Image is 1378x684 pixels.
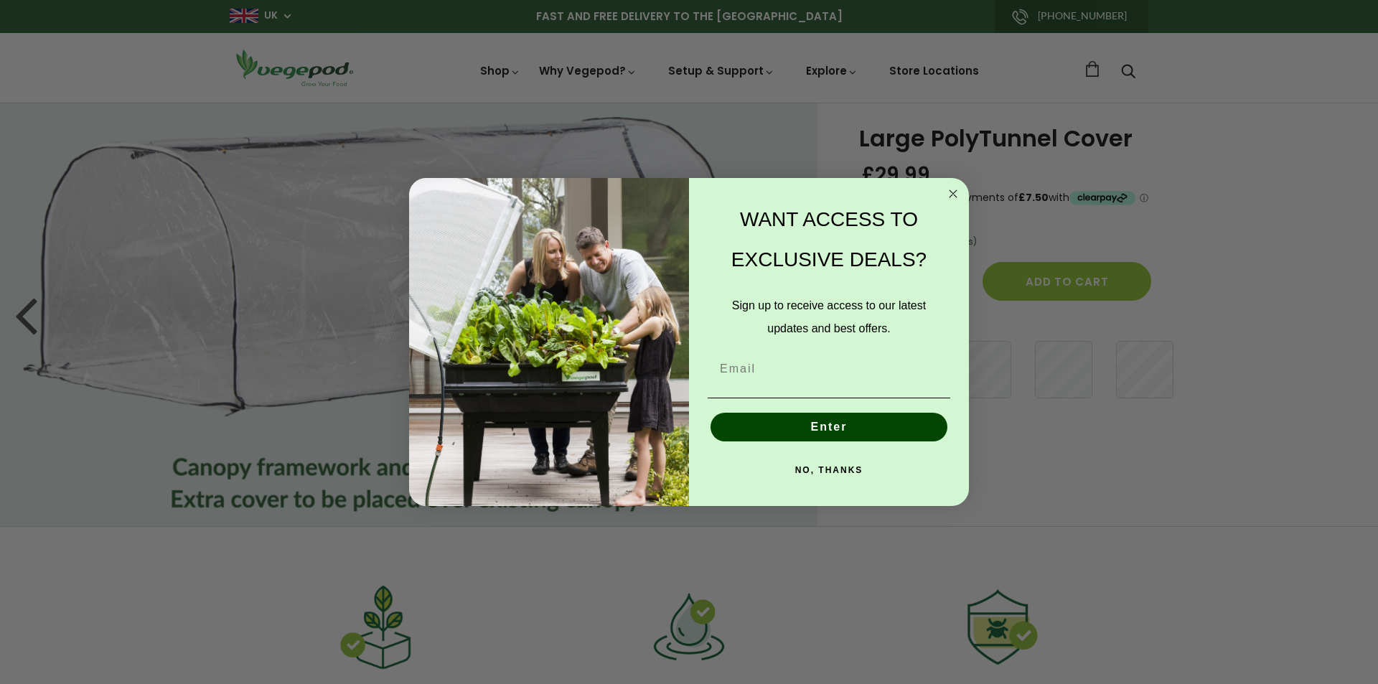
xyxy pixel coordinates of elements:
button: NO, THANKS [708,456,950,484]
span: Sign up to receive access to our latest updates and best offers. [732,299,926,334]
img: e9d03583-1bb1-490f-ad29-36751b3212ff.jpeg [409,178,689,506]
input: Email [708,355,950,383]
button: Enter [711,413,947,441]
span: WANT ACCESS TO EXCLUSIVE DEALS? [731,208,927,271]
button: Close dialog [945,185,962,202]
